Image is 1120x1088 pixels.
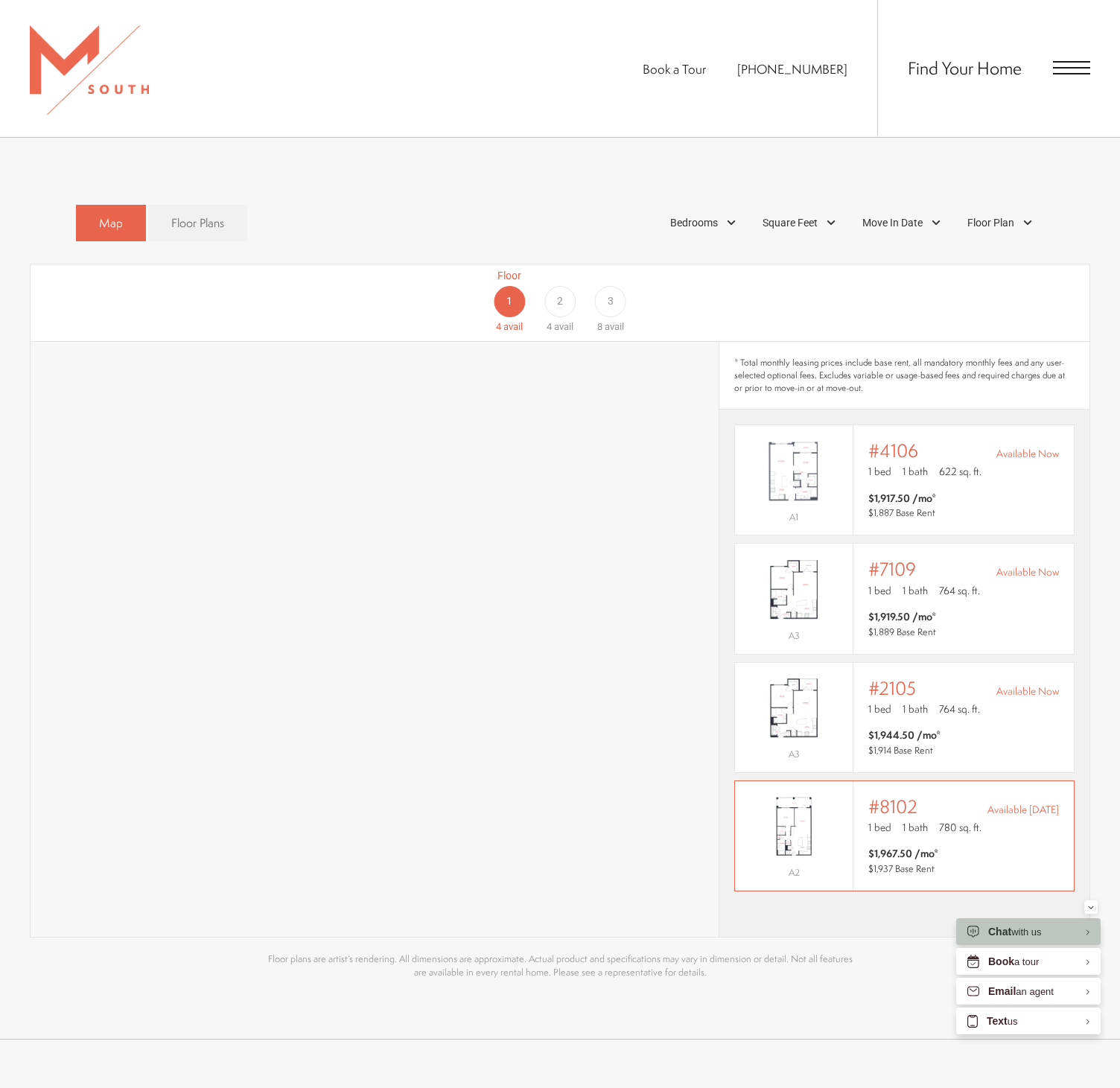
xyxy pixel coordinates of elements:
[171,214,224,232] span: Floor Plans
[557,293,563,309] span: 2
[735,434,853,508] img: #4106 - 1 bedroom floor plan layout with 1 bathroom and 622 square feet
[868,583,891,598] span: 1 bed
[670,215,718,231] span: Bedrooms
[554,321,573,332] span: avail
[868,678,916,699] span: #2105
[868,464,891,479] span: 1 bed
[868,796,917,817] span: #8102
[868,440,918,461] span: #4106
[1053,61,1090,74] button: Open Menu
[967,215,1014,231] span: Floor Plan
[608,293,614,309] span: 3
[939,820,981,835] span: 780 sq. ft.
[903,464,928,479] span: 1 bath
[868,862,935,875] span: $1,937 Base Rent
[868,559,916,579] span: #7109
[903,583,928,598] span: 1 bath
[903,702,928,716] span: 1 bath
[30,25,149,115] img: MSouth
[99,214,123,232] span: Map
[734,543,1075,654] a: View #7109
[862,215,923,231] span: Move In Date
[535,268,585,334] a: Floor 2
[868,506,935,519] span: $1,887 Base Rent
[789,748,800,760] span: A3
[939,464,981,479] span: 622 sq. ft.
[605,321,624,332] span: avail
[734,662,1075,773] a: View #2105
[597,321,602,332] span: 8
[734,780,1075,891] a: View #8102
[868,728,941,742] span: $1,944.50 /mo*
[939,702,980,716] span: 764 sq. ft.
[868,702,891,716] span: 1 bed
[789,866,800,879] span: A2
[734,424,1075,535] a: View #4106
[735,671,853,745] img: #2105 - 1 bedroom floor plan layout with 1 bathroom and 764 square feet
[868,846,938,861] span: $1,967.50 /mo*
[868,820,891,835] span: 1 bed
[262,952,858,979] p: Floor plans are artist’s rendering. All dimensions are approximate. Actual product and specificat...
[996,564,1059,579] span: Available Now
[737,60,847,77] a: Call us at (813) 945-4462
[734,357,1075,394] span: * Total monthly leasing prices include base rent, all mandatory monthly fees and any user-selecte...
[763,215,818,231] span: Square Feet
[996,446,1059,461] span: Available Now
[735,789,853,863] img: #8102 - 1 bedroom floor plan layout with 1 bathroom and 780 square feet
[868,626,936,638] span: $1,889 Base Rent
[868,744,933,757] span: $1,914 Base Rent
[987,802,1059,817] span: Available [DATE]
[643,60,706,77] a: Book a Tour
[996,684,1059,699] span: Available Now
[735,553,853,626] img: #7109 - 1 bedroom floor plan layout with 1 bathroom and 764 square feet
[737,60,847,77] span: [PHONE_NUMBER]
[868,491,936,506] span: $1,917.50 /mo*
[868,609,936,624] span: $1,919.50 /mo*
[789,511,798,524] span: A1
[789,629,800,642] span: A3
[939,583,980,598] span: 764 sq. ft.
[585,268,636,334] a: Floor 3
[547,321,552,332] span: 4
[903,820,928,835] span: 1 bath
[908,56,1022,80] a: Find Your Home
